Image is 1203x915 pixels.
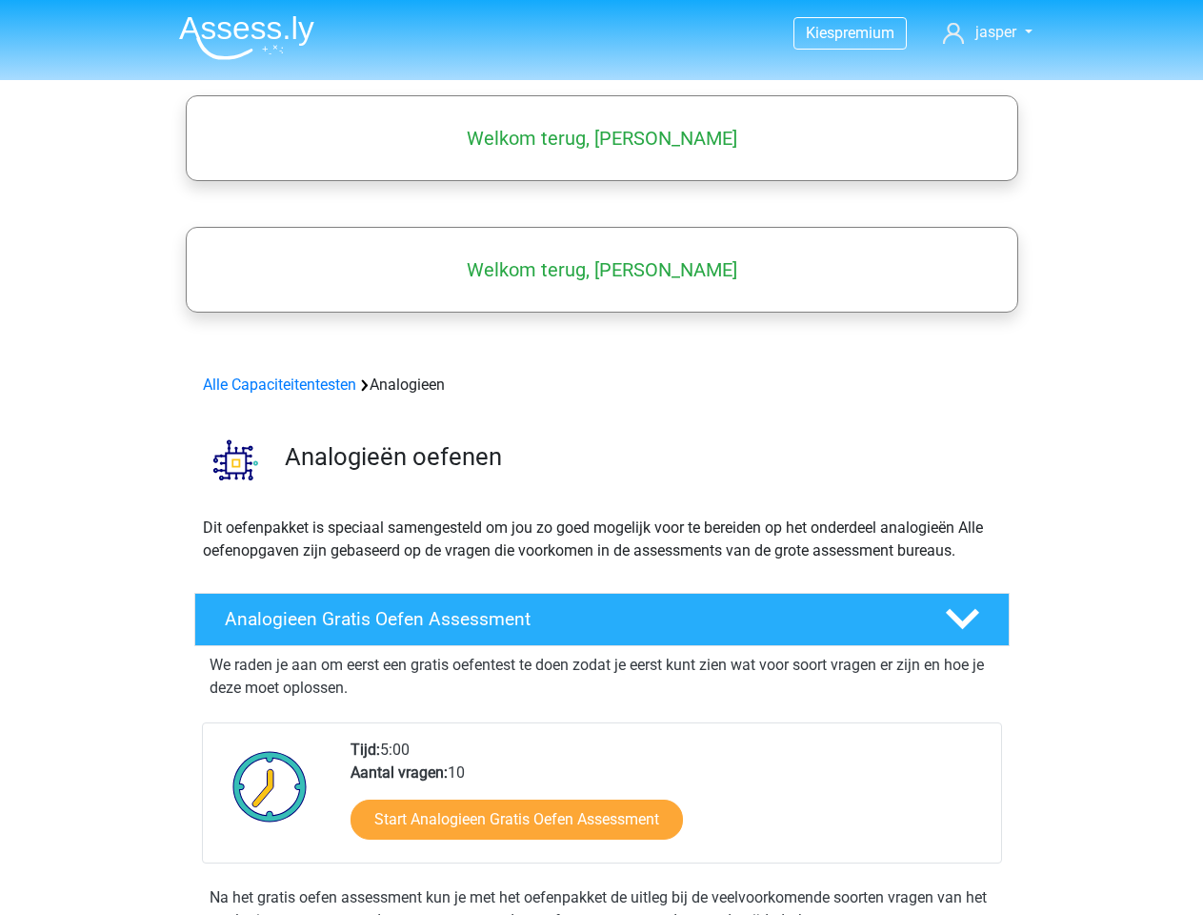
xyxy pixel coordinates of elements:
span: Kies [806,24,834,42]
h3: Analogieën oefenen [285,442,994,472]
a: Alle Capaciteitentesten [203,376,356,394]
span: premium [834,24,894,42]
b: Tijd: [351,741,380,759]
h5: Welkom terug, [PERSON_NAME] [195,258,1009,281]
a: Analogieen Gratis Oefen Assessment [187,593,1017,646]
h4: Analogieen Gratis Oefen Assessment [225,608,914,630]
div: 5:00 10 [336,739,1000,863]
img: Assessly [179,15,314,60]
p: Dit oefenpakket is speciaal samengesteld om jou zo goed mogelijk voor te bereiden op het onderdee... [203,517,1001,562]
img: Klok [222,739,318,834]
a: jasper [935,21,1039,44]
span: jasper [975,23,1016,41]
a: Kiespremium [794,20,906,46]
a: Start Analogieen Gratis Oefen Assessment [351,800,683,840]
b: Aantal vragen: [351,763,448,782]
div: Analogieen [195,374,1009,396]
p: We raden je aan om eerst een gratis oefentest te doen zodat je eerst kunt zien wat voor soort vra... [210,654,994,700]
img: analogieen [195,419,276,500]
h5: Welkom terug, [PERSON_NAME] [195,127,1009,150]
